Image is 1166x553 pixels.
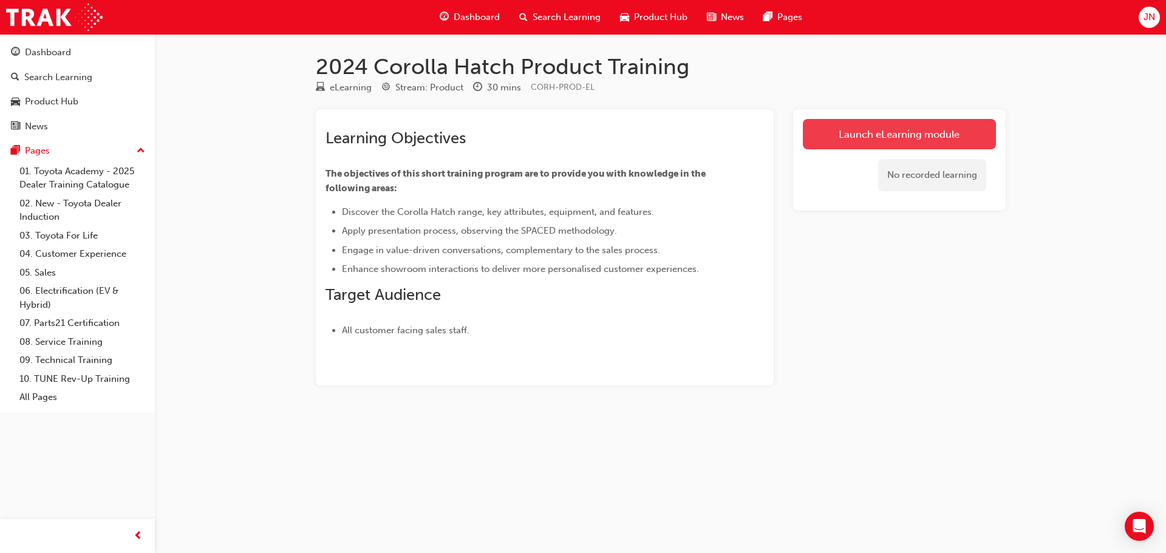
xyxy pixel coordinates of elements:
span: Learning Objectives [326,129,466,148]
span: search-icon [11,72,19,83]
span: All customer facing sales staff. [342,325,469,336]
span: news-icon [11,121,20,132]
span: Learning resource code [531,82,595,92]
div: News [25,120,48,134]
div: No recorded learning [878,159,986,191]
button: Pages [5,140,150,162]
div: eLearning [330,81,372,95]
span: Target Audience [326,285,441,304]
span: guage-icon [11,47,20,58]
span: Discover the Corolla Hatch range, key attributes, equipment, and features. [342,206,654,217]
span: car-icon [11,97,20,107]
a: 07. Parts21 Certification [15,314,150,333]
a: Dashboard [5,41,150,64]
img: Trak [6,4,103,31]
a: All Pages [15,388,150,407]
a: 08. Service Training [15,333,150,351]
div: 30 mins [487,81,521,95]
span: pages-icon [11,146,20,157]
div: Product Hub [25,95,78,109]
div: Stream: Product [395,81,463,95]
div: Open Intercom Messenger [1125,512,1154,541]
span: target-icon [381,83,390,93]
span: The objectives of this short training program are to provide you with knowledge in the following ... [326,168,707,194]
span: guage-icon [440,10,449,25]
span: JN [1144,10,1155,24]
a: guage-iconDashboard [430,5,510,30]
span: Engage in value-driven conversations, complementary to the sales process. [342,245,660,256]
a: pages-iconPages [754,5,812,30]
span: car-icon [620,10,629,25]
a: 04. Customer Experience [15,245,150,263]
span: Product Hub [634,10,687,24]
a: Search Learning [5,66,150,89]
span: pages-icon [763,10,772,25]
a: 10. TUNE Rev-Up Training [15,370,150,388]
a: 05. Sales [15,263,150,282]
a: news-iconNews [697,5,754,30]
span: news-icon [707,10,716,25]
span: News [721,10,744,24]
span: up-icon [137,143,145,159]
a: News [5,115,150,138]
a: 03. Toyota For Life [15,226,150,245]
span: learningResourceType_ELEARNING-icon [316,83,325,93]
h1: 2024 Corolla Hatch Product Training [316,53,1006,80]
span: Enhance showroom interactions to deliver more personalised customer experiences. [342,263,699,274]
span: search-icon [519,10,528,25]
button: DashboardSearch LearningProduct HubNews [5,39,150,140]
span: clock-icon [473,83,482,93]
a: car-iconProduct Hub [610,5,697,30]
a: 06. Electrification (EV & Hybrid) [15,282,150,314]
div: Pages [25,144,50,158]
a: search-iconSearch Learning [510,5,610,30]
div: Stream [381,80,463,95]
div: Search Learning [24,70,92,84]
div: Type [316,80,372,95]
span: Search Learning [533,10,601,24]
a: 09. Technical Training [15,351,150,370]
a: Launch eLearning module [803,119,996,149]
a: Product Hub [5,90,150,113]
span: Apply presentation process, observing the SPACED methodology. [342,225,617,236]
span: prev-icon [134,529,143,544]
div: Dashboard [25,46,71,59]
div: Duration [473,80,521,95]
a: 02. New - Toyota Dealer Induction [15,194,150,226]
button: JN [1139,7,1160,28]
span: Pages [777,10,802,24]
a: 01. Toyota Academy - 2025 Dealer Training Catalogue [15,162,150,194]
span: Dashboard [454,10,500,24]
